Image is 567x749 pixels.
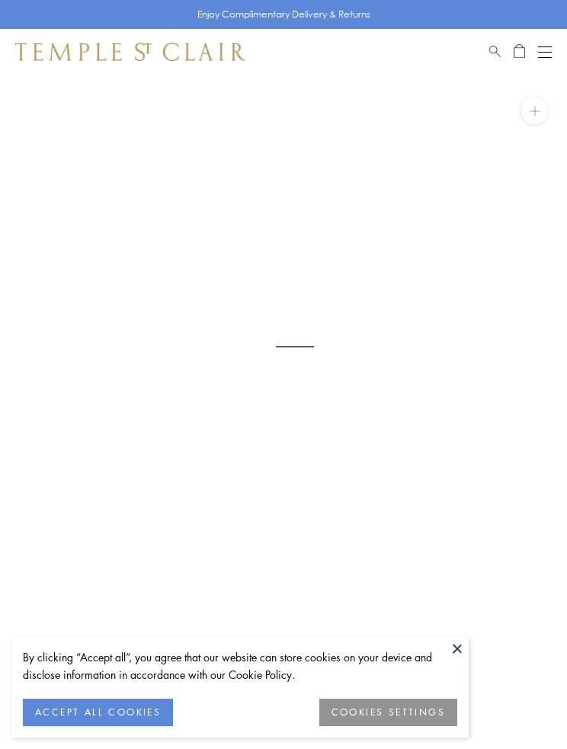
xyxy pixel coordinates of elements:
button: Open navigation [538,43,552,61]
a: Open Shopping Bag [514,43,525,61]
button: ACCEPT ALL COOKIES [23,699,173,726]
img: Temple St. Clair [15,43,245,61]
button: COOKIES SETTINGS [319,699,457,726]
iframe: Gorgias live chat messenger [498,685,552,734]
div: By clicking “Accept all”, you agree that our website can store cookies on your device and disclos... [23,648,457,683]
p: Enjoy Complimentary Delivery & Returns [197,7,370,22]
a: Search [489,43,501,61]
